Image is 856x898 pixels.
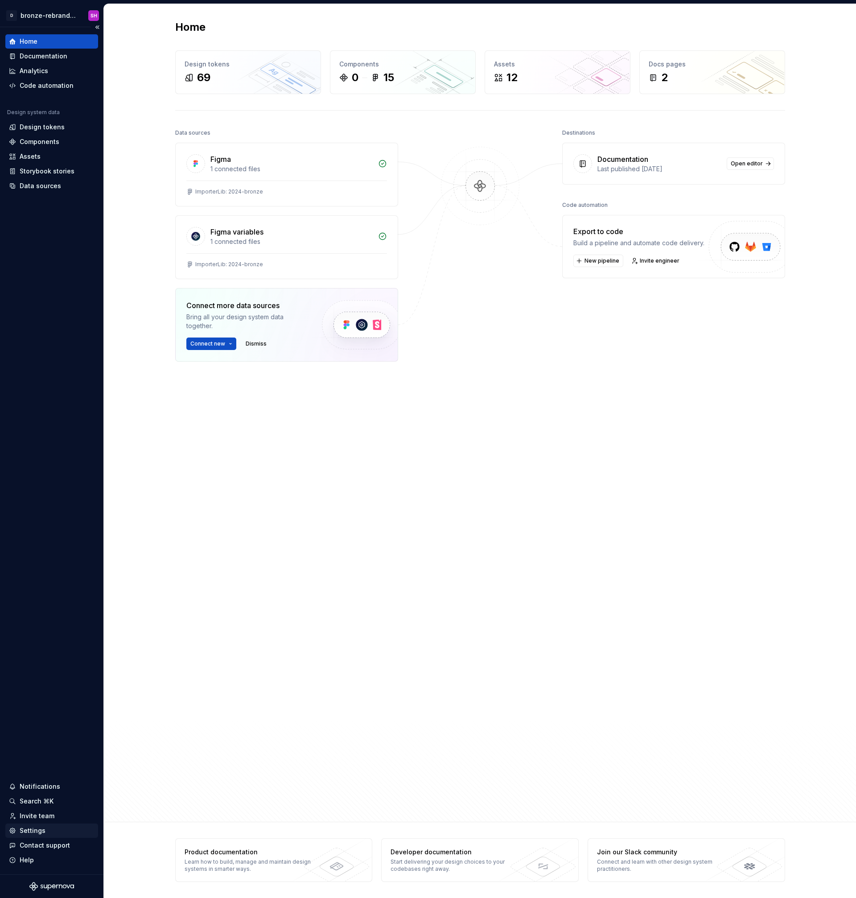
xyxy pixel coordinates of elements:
button: Contact support [5,838,98,853]
a: Join our Slack communityConnect and learn with other design system practitioners. [588,838,785,882]
a: Analytics [5,64,98,78]
div: ImporterLib: 2024-bronze [195,188,263,195]
div: Connect more data sources [186,300,307,311]
button: Connect new [186,338,236,350]
a: Components [5,135,98,149]
a: Open editor [727,157,774,170]
a: Figma variables1 connected filesImporterLib: 2024-bronze [175,215,398,279]
div: 2 [661,70,668,85]
div: Figma variables [210,227,263,237]
span: Connect new [190,340,225,347]
a: Settings [5,824,98,838]
div: Components [339,60,466,69]
div: 12 [506,70,518,85]
div: Home [20,37,37,46]
a: Code automation [5,78,98,93]
div: Build a pipeline and automate code delivery. [573,239,704,247]
a: Design tokens [5,120,98,134]
div: Invite team [20,811,54,820]
button: New pipeline [573,255,623,267]
div: SH [91,12,97,19]
div: Storybook stories [20,167,74,176]
a: Developer documentationStart delivering your design choices to your codebases right away. [381,838,579,882]
div: Code automation [562,199,608,211]
span: Invite engineer [640,257,679,264]
div: Settings [20,826,45,835]
div: D [6,10,17,21]
div: bronze-rebrand-design-tokens [21,11,78,20]
div: Developer documentation [391,848,520,857]
div: Analytics [20,66,48,75]
div: Components [20,137,59,146]
a: Product documentationLearn how to build, manage and maintain design systems in smarter ways. [175,838,373,882]
div: Join our Slack community [597,848,727,857]
div: 0 [352,70,358,85]
a: Components015 [330,50,476,94]
a: Storybook stories [5,164,98,178]
div: Start delivering your design choices to your codebases right away. [391,858,520,873]
button: Help [5,853,98,867]
div: Assets [20,152,41,161]
div: Bring all your design system data together. [186,313,307,330]
button: Dbronze-rebrand-design-tokensSH [2,6,102,25]
a: Invite team [5,809,98,823]
div: Product documentation [185,848,314,857]
a: Documentation [5,49,98,63]
div: Figma [210,154,231,165]
div: Learn how to build, manage and maintain design systems in smarter ways. [185,858,314,873]
span: New pipeline [584,257,619,264]
a: Assets12 [485,50,630,94]
div: Docs pages [649,60,776,69]
div: Destinations [562,127,595,139]
button: Collapse sidebar [91,21,103,33]
div: Design tokens [185,60,312,69]
div: 15 [383,70,394,85]
div: Data sources [175,127,210,139]
span: Dismiss [246,340,267,347]
div: Search ⌘K [20,797,53,806]
div: 69 [197,70,210,85]
div: Documentation [20,52,67,61]
div: Export to code [573,226,704,237]
a: Docs pages2 [639,50,785,94]
h2: Home [175,20,206,34]
div: Documentation [597,154,648,165]
svg: Supernova Logo [29,882,74,891]
button: Dismiss [242,338,271,350]
div: 1 connected files [210,237,373,246]
a: Assets [5,149,98,164]
div: Connect and learn with other design system practitioners. [597,858,727,873]
a: Design tokens69 [175,50,321,94]
div: Design tokens [20,123,65,132]
div: 1 connected files [210,165,373,173]
a: Invite engineer [629,255,683,267]
div: Contact support [20,841,70,850]
div: Design system data [7,109,60,116]
a: Figma1 connected filesImporterLib: 2024-bronze [175,143,398,206]
div: Data sources [20,181,61,190]
div: Notifications [20,782,60,791]
div: ImporterLib: 2024-bronze [195,261,263,268]
div: Assets [494,60,621,69]
div: Last published [DATE] [597,165,721,173]
button: Notifications [5,779,98,794]
button: Search ⌘K [5,794,98,808]
div: Help [20,856,34,865]
a: Data sources [5,179,98,193]
a: Home [5,34,98,49]
span: Open editor [731,160,763,167]
div: Code automation [20,81,74,90]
